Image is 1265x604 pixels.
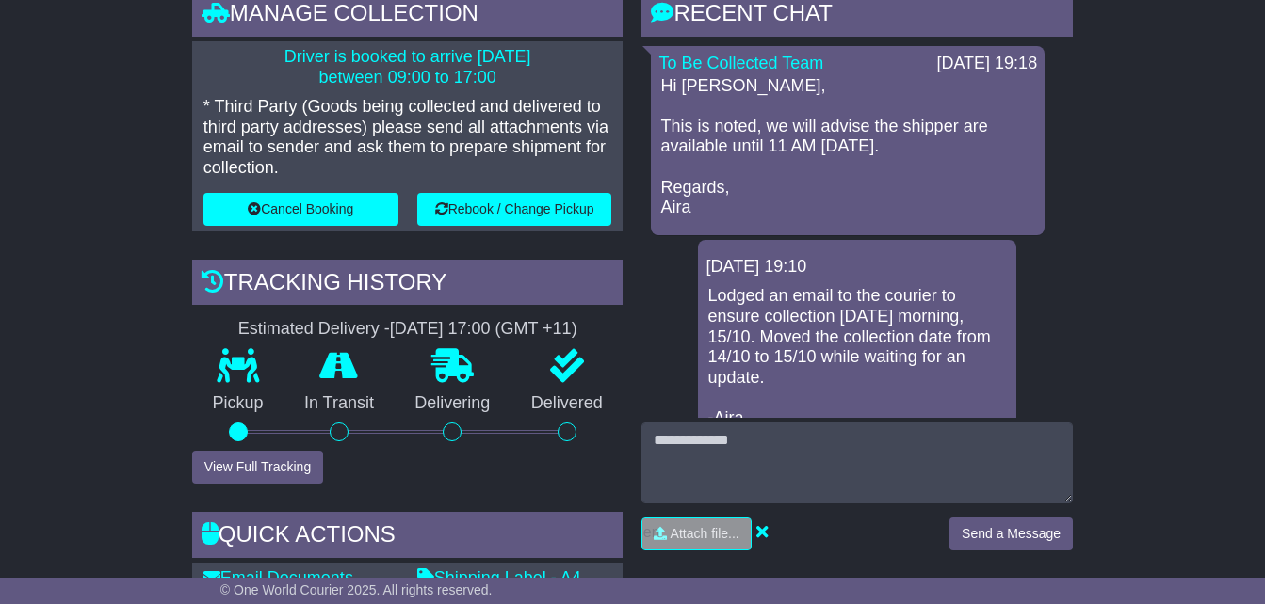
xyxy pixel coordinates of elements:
a: Email Documents [203,568,353,587]
p: * Third Party (Goods being collected and delivered to third party addresses) please send all atta... [203,97,612,178]
p: Lodged an email to the courier to ensure collection [DATE] morning, 15/10. Moved the collection d... [707,286,1007,428]
div: Estimated Delivery - [192,319,624,340]
button: View Full Tracking [192,451,323,484]
span: © One World Courier 2025. All rights reserved. [220,582,493,597]
p: Delivering [395,393,511,414]
div: [DATE] 17:00 (GMT +11) [390,319,577,340]
p: In Transit [284,393,394,414]
p: Delivered [511,393,623,414]
p: Hi [PERSON_NAME], This is noted, we will advise the shipper are available until 11 AM [DATE]. Reg... [660,76,1035,218]
p: Driver is booked to arrive [DATE] between 09:00 to 17:00 [203,47,612,87]
a: To Be Collected Team [658,54,823,72]
button: Send a Message [949,517,1073,550]
p: Pickup [192,393,284,414]
div: [DATE] 19:10 [705,257,1009,278]
button: Cancel Booking [203,193,398,226]
button: Rebook / Change Pickup [417,193,612,226]
div: Tracking history [192,260,624,310]
div: Quick Actions [192,512,624,563]
div: [DATE] 19:18 [936,54,1037,74]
